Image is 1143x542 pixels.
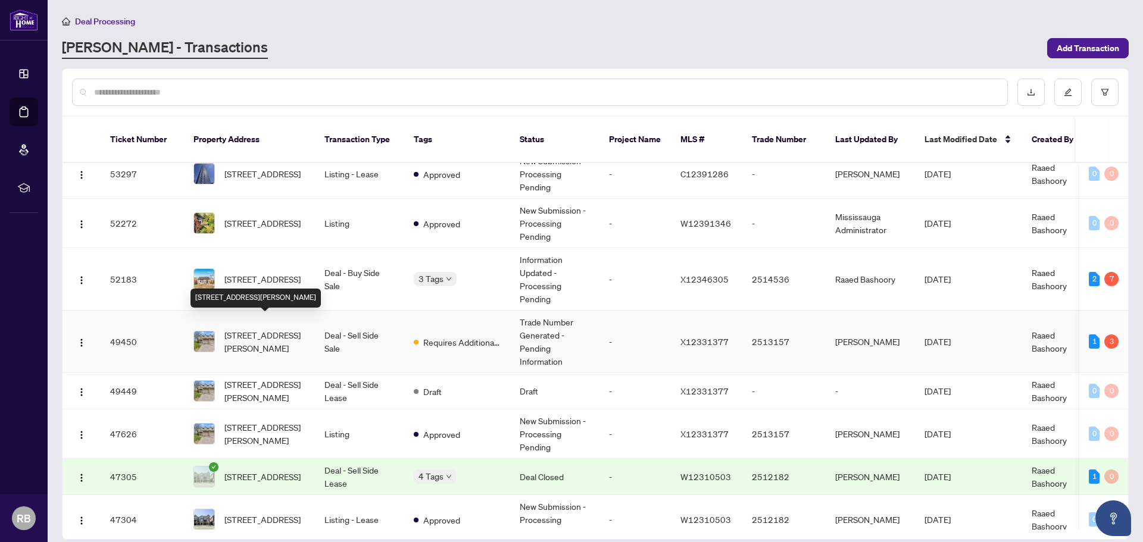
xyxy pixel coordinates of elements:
td: - [599,311,671,373]
div: 0 [1089,167,1100,181]
div: 0 [1104,469,1119,484]
td: - [599,409,671,459]
td: - [599,149,671,199]
span: [STREET_ADDRESS] [224,217,301,230]
span: X12346305 [680,274,729,284]
td: - [742,149,826,199]
span: Add Transaction [1057,39,1119,58]
span: [STREET_ADDRESS][PERSON_NAME] [224,421,305,447]
td: [PERSON_NAME] [826,311,915,373]
td: Deal - Sell Side Lease [315,373,404,409]
button: Logo [72,332,91,351]
td: - [826,373,915,409]
img: logo [10,9,38,31]
th: Transaction Type [315,117,404,163]
td: Deal - Sell Side Lease [315,459,404,495]
button: Logo [72,214,91,233]
span: W12310503 [680,514,731,525]
div: 1 [1089,469,1100,484]
span: Raaed Bashoory [1032,379,1067,403]
button: filter [1091,79,1119,106]
span: Deal Processing [75,16,135,27]
th: Status [510,117,599,163]
span: down [446,276,452,282]
span: W12391346 [680,218,731,228]
td: 47305 [101,459,184,495]
span: X12331377 [680,336,729,347]
div: 0 [1089,427,1100,441]
span: Raaed Bashoory [1032,507,1067,531]
td: 2514536 [742,248,826,311]
span: Raaed Bashoory [1032,465,1067,488]
td: [PERSON_NAME] [826,409,915,459]
span: check-circle [209,462,218,472]
button: Logo [72,164,91,183]
img: Logo [77,338,86,347]
img: thumbnail-img [194,213,214,233]
span: Raaed Bashoory [1032,267,1067,291]
div: 0 [1104,384,1119,398]
td: - [599,199,671,248]
span: X12331377 [680,386,729,396]
th: Property Address [184,117,315,163]
div: [STREET_ADDRESS][PERSON_NAME] [190,289,321,308]
span: Last Modified Date [925,133,997,146]
span: Requires Additional Docs [423,336,501,349]
span: [STREET_ADDRESS] [224,167,301,180]
td: - [599,373,671,409]
td: - [599,248,671,311]
td: Information Updated - Processing Pending [510,248,599,311]
span: W12310503 [680,471,731,482]
th: Project Name [599,117,671,163]
td: Mississauga Administrator [826,199,915,248]
td: 53297 [101,149,184,199]
button: Logo [72,467,91,486]
span: filter [1101,88,1109,96]
span: down [446,474,452,480]
div: 0 [1089,216,1100,230]
td: 2512182 [742,459,826,495]
span: Raaed Bashoory [1032,330,1067,353]
button: Open asap [1095,500,1131,536]
span: Raaed Bashoory [1032,422,1067,446]
span: Approved [423,513,460,527]
div: 2 [1089,272,1100,286]
span: 4 Tags [419,469,444,483]
div: 0 [1089,384,1100,398]
img: thumbnail-img [194,466,214,487]
td: Listing [315,199,404,248]
td: - [742,373,826,409]
span: download [1027,88,1035,96]
td: Listing [315,409,404,459]
td: Deal Closed [510,459,599,495]
button: download [1017,79,1045,106]
span: [DATE] [925,168,951,179]
span: Approved [423,428,460,441]
td: 49449 [101,373,184,409]
th: MLS # [671,117,742,163]
th: Ticket Number [101,117,184,163]
a: [PERSON_NAME] - Transactions [62,37,268,59]
td: 49450 [101,311,184,373]
div: 0 [1104,427,1119,441]
span: X12331377 [680,428,729,439]
span: [DATE] [925,471,951,482]
span: RB [17,510,31,527]
img: Logo [77,387,86,397]
span: [DATE] [925,514,951,525]
span: Approved [423,217,460,230]
div: 0 [1104,167,1119,181]
div: 7 [1104,272,1119,286]
span: [DATE] [925,428,951,439]
img: Logo [77,516,86,525]
img: thumbnail-img [194,164,214,184]
td: New Submission - Processing Pending [510,149,599,199]
td: Deal - Buy Side Sale [315,248,404,311]
span: [STREET_ADDRESS] [224,272,301,286]
img: thumbnail-img [194,269,214,289]
span: C12391286 [680,168,729,179]
img: Logo [77,275,86,285]
span: 3 Tags [419,272,444,286]
img: Logo [77,170,86,180]
button: Add Transaction [1047,38,1129,58]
